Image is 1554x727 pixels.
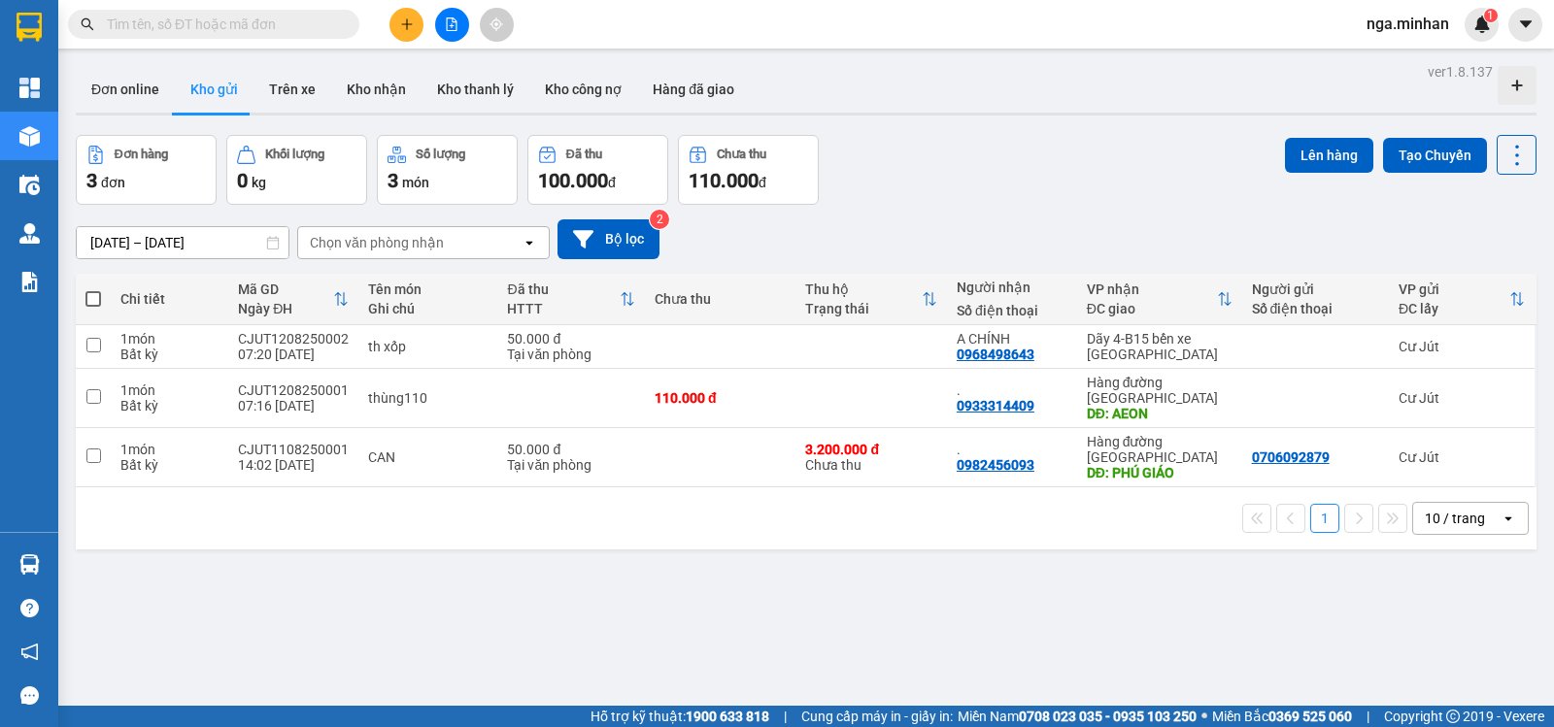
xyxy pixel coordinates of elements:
[120,442,219,457] div: 1 món
[1399,339,1525,354] div: Cư Jút
[19,554,40,575] img: warehouse-icon
[19,272,40,292] img: solution-icon
[507,331,634,347] div: 50.000 đ
[76,66,175,113] button: Đơn online
[529,66,637,113] button: Kho công nợ
[377,135,518,205] button: Số lượng3món
[480,8,514,42] button: aim
[1087,465,1233,480] div: DĐ: PHÚ GIÁO
[107,14,336,35] input: Tìm tên, số ĐT hoặc mã đơn
[1087,301,1217,316] div: ĐC giao
[1367,706,1369,727] span: |
[805,442,937,473] div: Chưa thu
[115,148,168,161] div: Đơn hàng
[1508,8,1542,42] button: caret-down
[20,599,39,617] span: question-circle
[253,66,331,113] button: Trên xe
[805,442,937,457] div: 3.200.000 đ
[1087,281,1217,297] div: VP nhận
[20,643,39,661] span: notification
[19,175,40,195] img: warehouse-icon
[226,135,367,205] button: Khối lượng0kg
[1487,9,1494,22] span: 1
[497,274,644,325] th: Toggle SortBy
[1446,710,1460,723] span: copyright
[958,706,1197,727] span: Miền Nam
[1399,281,1509,297] div: VP gửi
[957,331,1067,347] div: A CHÍNH
[120,398,219,413] div: Bất kỳ
[717,148,766,161] div: Chưa thu
[422,66,529,113] button: Kho thanh lý
[957,303,1067,318] div: Số điện thoại
[101,175,125,190] span: đơn
[1285,138,1373,173] button: Lên hàng
[1383,138,1487,173] button: Tạo Chuyến
[1501,511,1516,526] svg: open
[490,17,503,31] span: aim
[1077,274,1242,325] th: Toggle SortBy
[650,210,669,229] sup: 2
[19,78,40,98] img: dashboard-icon
[957,398,1034,413] div: 0933314409
[416,148,465,161] div: Số lượng
[805,281,922,297] div: Thu hộ
[368,449,488,465] div: CAN
[76,135,217,205] button: Đơn hàng3đơn
[81,17,94,31] span: search
[175,66,253,113] button: Kho gửi
[1428,61,1493,83] div: ver 1.8.137
[77,227,288,258] input: Select a date range.
[678,135,819,205] button: Chưa thu110.000đ
[957,280,1067,295] div: Người nhận
[1201,712,1207,720] span: ⚪️
[1351,12,1465,36] span: nga.minhan
[507,457,634,473] div: Tại văn phòng
[557,219,659,259] button: Bộ lọc
[957,382,1067,398] div: .
[1399,449,1525,465] div: Cư Jút
[120,291,219,307] div: Chi tiết
[445,17,458,31] span: file-add
[957,457,1034,473] div: 0982456093
[522,235,537,250] svg: open
[538,169,608,192] span: 100.000
[759,175,766,190] span: đ
[1019,709,1197,724] strong: 0708 023 035 - 0935 103 250
[507,301,619,316] div: HTTT
[637,66,750,113] button: Hàng đã giao
[120,347,219,362] div: Bất kỳ
[435,8,469,42] button: file-add
[1484,9,1498,22] sup: 1
[120,457,219,473] div: Bất kỳ
[686,709,769,724] strong: 1900 633 818
[331,66,422,113] button: Kho nhận
[238,347,349,362] div: 07:20 [DATE]
[957,347,1034,362] div: 0968498643
[507,442,634,457] div: 50.000 đ
[655,390,787,406] div: 110.000 đ
[1212,706,1352,727] span: Miền Bắc
[368,390,488,406] div: thùng110
[310,233,444,252] div: Chọn văn phòng nhận
[389,8,423,42] button: plus
[20,686,39,705] span: message
[689,169,759,192] span: 110.000
[252,175,266,190] span: kg
[566,148,602,161] div: Đã thu
[1087,406,1233,421] div: DĐ: AEON
[228,274,358,325] th: Toggle SortBy
[17,13,42,42] img: logo-vxr
[238,457,349,473] div: 14:02 [DATE]
[1252,301,1379,316] div: Số điện thoại
[120,382,219,398] div: 1 món
[1252,281,1379,297] div: Người gửi
[1517,16,1535,33] span: caret-down
[1310,504,1339,533] button: 1
[238,442,349,457] div: CJUT1108250001
[1087,434,1233,465] div: Hàng đường [GEOGRAPHIC_DATA]
[368,339,488,354] div: th xốp
[237,169,248,192] span: 0
[1399,390,1525,406] div: Cư Jút
[402,175,429,190] span: món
